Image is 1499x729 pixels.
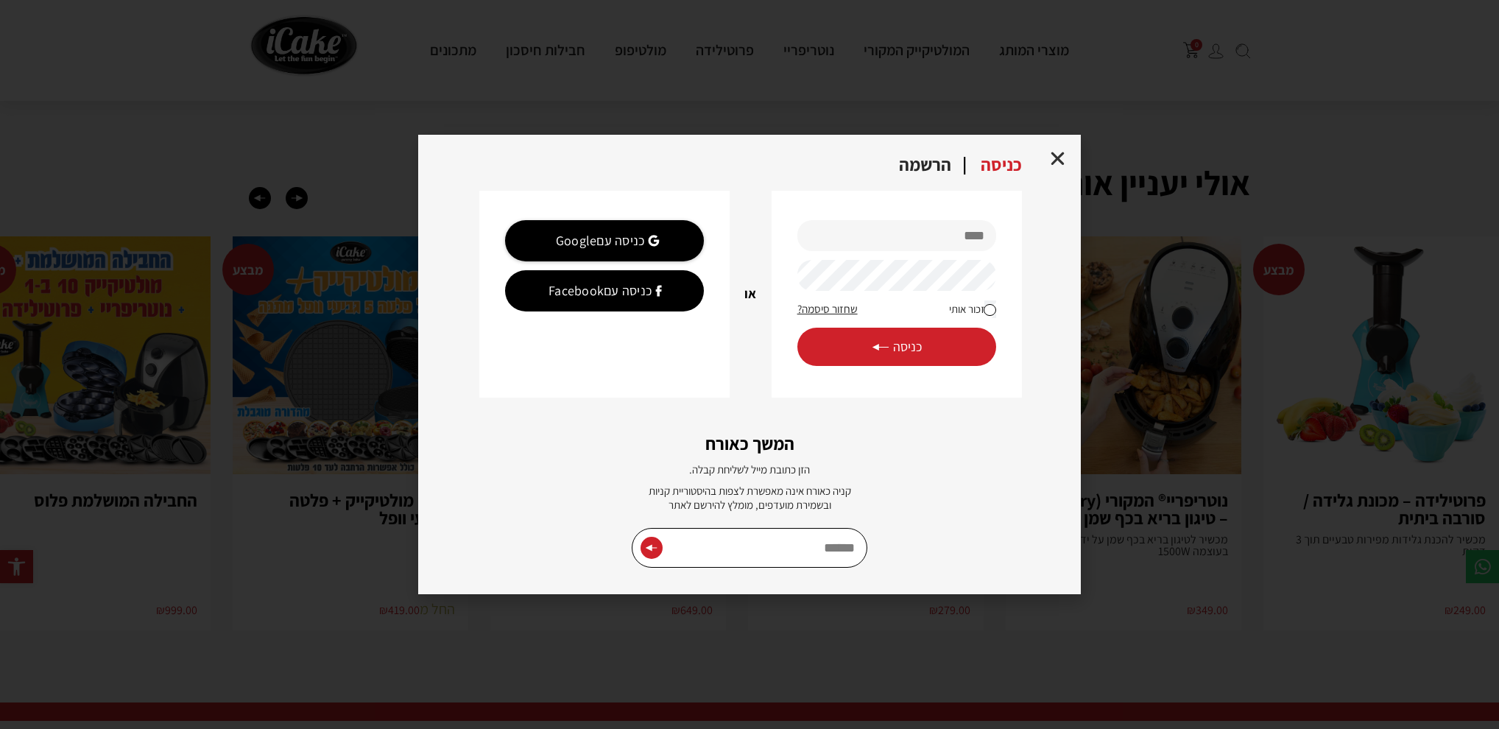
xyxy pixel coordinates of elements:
a: Close [1048,149,1067,168]
input: זכור אותי [984,300,996,318]
p: קניה כאורח אינה מאפשרת לצפות בהיסטוריית קניות ובשמירת מועדפים, מומלץ להירשם לאתר [639,484,860,513]
a: Continue with <b>Facebook</b> [505,270,704,311]
h2: או [737,284,763,303]
b: Facebook [549,282,604,299]
button: כניסה [797,328,996,366]
h2: המשך כאורח [462,434,1037,452]
b: Google [556,232,597,249]
div: הרשמה [884,155,966,176]
div: כניסה עם [514,270,686,311]
a: Continue with <b>Google</b> [505,220,704,261]
a: שחזור סיסמה? [797,299,858,318]
p: הזן כתובת מייל לשליחת קבלה. [462,462,1037,477]
div: כניסה עם [514,220,686,261]
div: כניסה [966,155,1037,176]
label: זכור אותי [949,300,996,319]
span: כניסה [871,339,922,355]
